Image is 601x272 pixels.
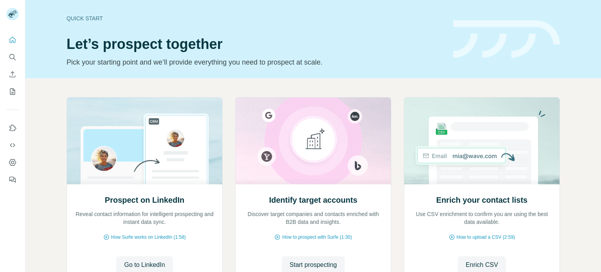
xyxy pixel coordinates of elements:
[412,210,552,226] p: Use CSV enrichment to confirm you are using the best data available.
[453,20,560,58] img: banner
[105,195,184,205] h2: Prospect on LinkedIn
[6,33,19,47] button: Quick start
[282,234,352,241] span: How to prospect with Surfe (1:30)
[6,85,19,99] button: My lists
[235,97,391,184] img: Identify target accounts
[67,14,444,22] div: Quick start
[67,57,444,68] p: Pick your starting point and we’ll provide everything you need to prospect at scale.
[6,155,19,169] button: Dashboard
[6,50,19,64] button: Search
[67,36,444,52] h1: Let’s prospect together
[111,234,186,241] span: How Surfe works on LinkedIn (1:58)
[6,173,19,187] button: Feedback
[6,138,19,152] button: Use Surfe API
[67,97,223,184] img: Prospect on LinkedIn
[269,195,358,205] h2: Identify target accounts
[290,260,337,270] span: Start prospecting
[243,210,383,226] p: Discover target companies and contacts enriched with B2B data and insights.
[466,260,498,270] span: Enrich CSV
[124,260,165,270] span: Go to LinkedIn
[75,210,214,226] p: Reveal contact information for intelligent prospecting and instant data sync.
[436,195,527,205] h2: Enrich your contact lists
[457,234,515,241] span: How to upload a CSV (2:59)
[6,67,19,81] button: Enrich CSV
[404,97,560,184] img: Enrich your contact lists
[6,121,19,135] button: Use Surfe on LinkedIn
